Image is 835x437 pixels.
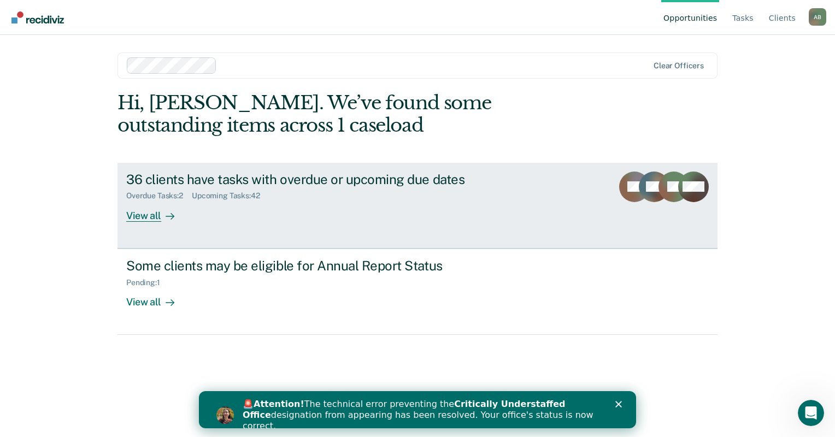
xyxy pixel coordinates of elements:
[126,200,187,222] div: View all
[416,10,427,16] div: Close
[192,191,269,200] div: Upcoming Tasks : 42
[126,172,510,187] div: 36 clients have tasks with overdue or upcoming due dates
[117,163,718,249] a: 36 clients have tasks with overdue or upcoming due datesOverdue Tasks:2Upcoming Tasks:42View all
[809,8,826,26] div: A B
[654,61,704,70] div: Clear officers
[798,400,824,426] iframe: Intercom live chat
[117,92,597,137] div: Hi, [PERSON_NAME]. We’ve found some outstanding items across 1 caseload
[126,258,510,274] div: Some clients may be eligible for Annual Report Status
[44,8,402,40] div: 🚨 The technical error preventing the designation from appearing has been resolved. Your office's ...
[55,8,105,18] b: Attention!
[126,191,192,200] div: Overdue Tasks : 2
[126,278,169,287] div: Pending : 1
[44,8,367,29] b: Critically Understaffed Office
[126,287,187,308] div: View all
[199,391,636,428] iframe: Intercom live chat banner
[809,8,826,26] button: Profile dropdown button
[117,249,718,335] a: Some clients may be eligible for Annual Report StatusPending:1View all
[11,11,64,23] img: Recidiviz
